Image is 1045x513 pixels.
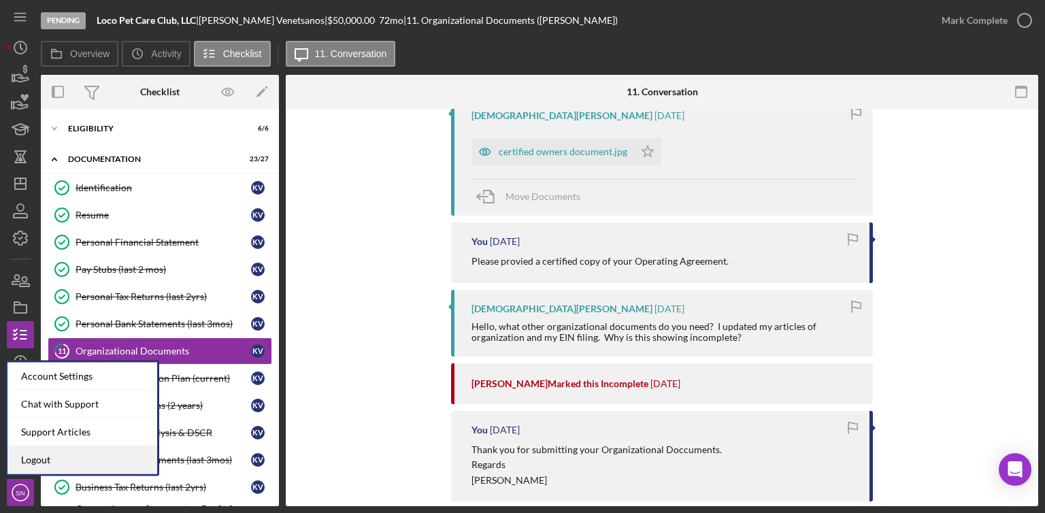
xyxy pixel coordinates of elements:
div: Organizational Documents [76,346,251,357]
div: [DEMOGRAPHIC_DATA][PERSON_NAME] [471,110,652,121]
button: SN [7,479,34,506]
a: Logout [7,446,157,474]
div: K V [251,235,265,249]
div: [PERSON_NAME] Marked this Incomplete [471,378,648,389]
div: Personal Bank Statements (last 3mos) [76,318,251,329]
div: You [471,425,488,435]
a: Personal Tax Returns (last 2yrs)KV [48,283,272,310]
p: Thank you for submitting your Organizational Doccuments. [471,442,722,457]
div: K V [251,344,265,358]
div: Chat with Support [7,391,157,418]
div: Business Bank Statements (last 3mos) [76,454,251,465]
div: Pending [41,12,86,29]
div: | 11. Organizational Documents ([PERSON_NAME]) [403,15,618,26]
div: Open Intercom Messenger [999,453,1031,486]
div: K V [251,453,265,467]
div: certified owners document.jpg [499,146,627,157]
div: Mark Complete [942,7,1008,34]
button: Mark Complete [928,7,1038,34]
div: K V [251,399,265,412]
a: Business Bank Statements (last 3mos)KV [48,446,272,474]
p: Please provied a certified copy of your Operating Agreement. [471,254,729,269]
button: Move Documents [471,180,594,214]
div: 23 / 27 [244,155,269,163]
tspan: 11 [58,346,66,355]
div: Personal Financial Statement [76,237,251,248]
a: Support Articles [7,418,157,446]
text: SN [16,489,24,497]
div: 11. Conversation [627,86,698,97]
a: ResumeKV [48,201,272,229]
div: $50,000.00 [327,15,379,26]
button: Checklist [194,41,271,67]
div: K V [251,317,265,331]
div: [PERSON_NAME] Venetsanos | [199,15,327,26]
div: K V [251,208,265,222]
div: Pay Stubs (last 2 mos) [76,264,251,275]
div: K V [251,263,265,276]
a: IdentificationKV [48,174,272,201]
time: 2025-07-25 18:03 [650,378,680,389]
div: Identification [76,182,251,193]
a: Personal Financial StatementKV [48,229,272,256]
div: K V [251,426,265,440]
div: Documentation [68,155,235,163]
p: Regards [471,457,722,472]
div: 6 / 6 [244,125,269,133]
a: Business Trend Analysis & DSCRKV [48,419,272,446]
label: 11. Conversation [315,48,387,59]
time: 2025-07-30 18:03 [490,236,520,247]
div: Business Trend Analysis & DSCR [76,427,251,438]
div: K V [251,371,265,385]
div: K V [251,181,265,195]
button: 11. Conversation [286,41,396,67]
time: 2025-07-26 00:17 [654,303,684,314]
div: Resume [76,210,251,220]
a: 11Organizational DocumentsKV [48,337,272,365]
div: Hello, what other organizational documents do you need? I updated my articles of organization and... [471,321,859,343]
span: Move Documents [505,191,580,202]
a: Personal Bank Statements (last 3mos)KV [48,310,272,337]
a: Business or Expansion Plan (current)KV [48,365,272,392]
label: Activity [151,48,181,59]
div: K V [251,290,265,303]
div: | [97,15,199,26]
div: Account Settings [7,363,157,391]
div: Financial Projections (2 years) [76,400,251,411]
div: Checklist [140,86,180,97]
b: Loco Pet Care Club, LLC [97,14,196,26]
button: certified owners document.jpg [471,138,661,165]
div: Business Tax Returns (last 2yrs) [76,482,251,493]
label: Checklist [223,48,262,59]
time: 2025-07-24 17:41 [490,425,520,435]
div: [DEMOGRAPHIC_DATA][PERSON_NAME] [471,303,652,314]
a: Business Tax Returns (last 2yrs)KV [48,474,272,501]
div: Personal Tax Returns (last 2yrs) [76,291,251,302]
button: Activity [122,41,190,67]
div: K V [251,480,265,494]
div: 72 mo [379,15,403,26]
a: Pay Stubs (last 2 mos)KV [48,256,272,283]
button: Overview [41,41,118,67]
label: Overview [70,48,110,59]
time: 2025-08-07 14:12 [654,110,684,121]
a: Financial Projections (2 years)KV [48,392,272,419]
p: [PERSON_NAME] [471,473,722,488]
div: Business or Expansion Plan (current) [76,373,251,384]
div: You [471,236,488,247]
div: Eligibility [68,125,235,133]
